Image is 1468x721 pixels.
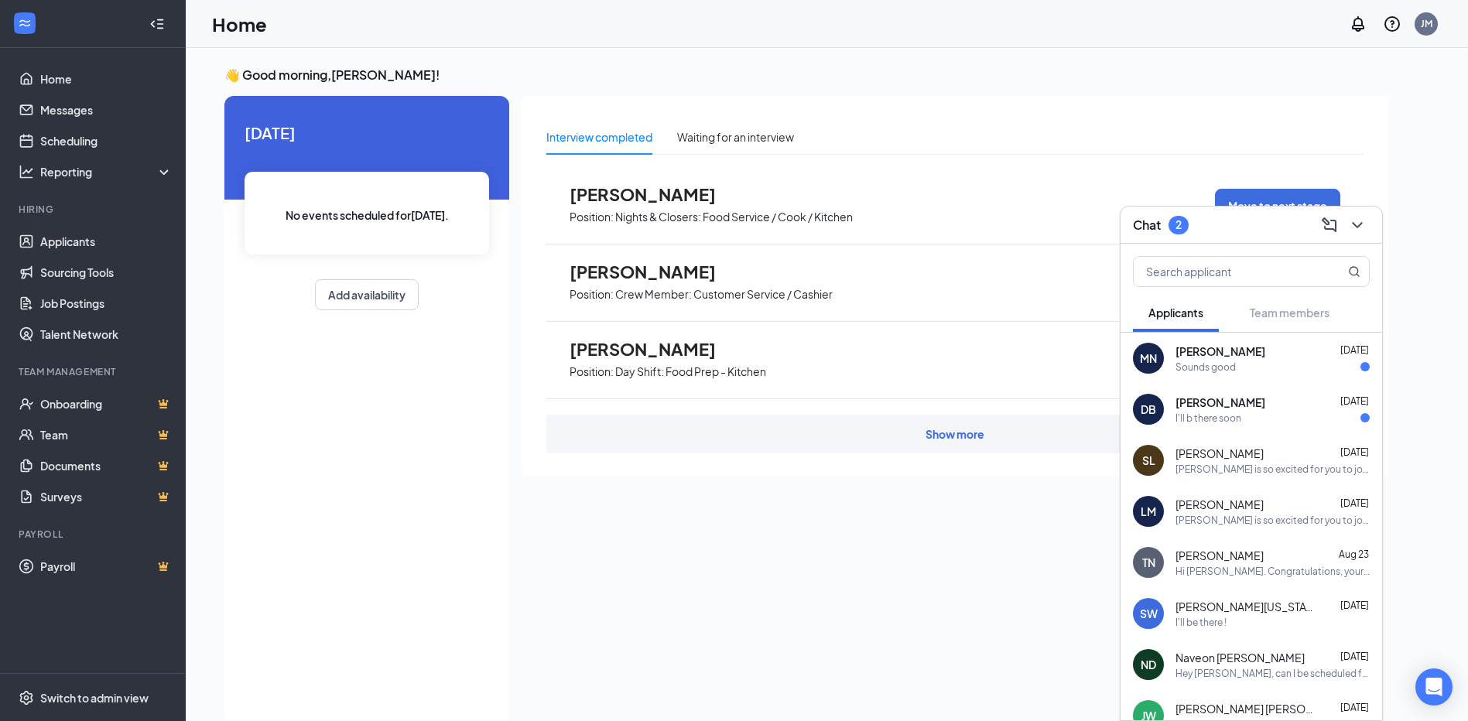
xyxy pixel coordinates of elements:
span: [PERSON_NAME] [570,261,740,282]
svg: Collapse [149,16,165,32]
div: Hey [PERSON_NAME], can I be scheduled for six days a week? I’m usually off [DATE] and [DATE], but... [1175,667,1370,680]
a: PayrollCrown [40,551,173,582]
p: Day Shift: Food Prep - Kitchen [615,364,766,379]
span: Applicants [1148,306,1203,319]
div: 2 [1175,218,1182,231]
span: [PERSON_NAME] [PERSON_NAME] [1175,701,1315,716]
div: Interview completed [546,128,652,145]
p: Crew Member: Customer Service / Cashier [615,287,833,302]
span: [PERSON_NAME][US_STATE] [1175,599,1315,614]
div: I'll b there soon [1175,412,1241,425]
button: Move to next stage [1215,189,1340,222]
a: Talent Network [40,319,173,350]
span: Naveon [PERSON_NAME] [1175,650,1305,665]
a: Messages [40,94,173,125]
h3: Chat [1133,217,1161,234]
span: [DATE] [1340,651,1369,662]
div: Waiting for an interview [677,128,794,145]
svg: Settings [19,690,34,706]
span: [PERSON_NAME] [1175,446,1264,461]
span: [DATE] [1340,497,1369,509]
span: [DATE] [1340,395,1369,407]
a: OnboardingCrown [40,388,173,419]
p: Position: [570,364,614,379]
a: Applicants [40,226,173,257]
svg: Notifications [1349,15,1367,33]
span: [DATE] [1340,344,1369,356]
span: [PERSON_NAME] [1175,497,1264,512]
span: [DATE] [1340,702,1369,713]
div: Hiring [19,203,169,216]
span: [PERSON_NAME] [1175,343,1265,359]
a: Scheduling [40,125,173,156]
span: No events scheduled for [DATE] . [286,207,449,224]
button: Add availability [315,279,419,310]
span: Team members [1250,306,1329,319]
a: SurveysCrown [40,481,173,512]
div: Show more [926,426,984,442]
div: Payroll [19,528,169,541]
div: Team Management [19,365,169,378]
div: MN [1140,350,1157,366]
span: Aug 23 [1339,548,1369,560]
div: [PERSON_NAME] is so excited for you to join our team! Do you know anyone else who might be intere... [1175,463,1370,476]
span: [DATE] [245,121,489,145]
div: JM [1421,17,1432,30]
a: DocumentsCrown [40,450,173,481]
p: Position: [570,287,614,302]
div: Hi [PERSON_NAME]. Congratulations, your meeting with Taco Bell for Nights & Closers: Food Service... [1175,565,1370,578]
h3: 👋 Good morning, [PERSON_NAME] ! [224,67,1388,84]
svg: MagnifyingGlass [1348,265,1360,278]
div: Reporting [40,164,173,179]
div: ND [1141,657,1156,672]
span: [DATE] [1340,446,1369,458]
a: Sourcing Tools [40,257,173,288]
svg: QuestionInfo [1383,15,1401,33]
input: Search applicant [1134,257,1317,286]
a: Home [40,63,173,94]
span: [PERSON_NAME] [1175,395,1265,410]
span: [PERSON_NAME] [570,339,740,359]
span: [PERSON_NAME] [1175,548,1264,563]
p: Nights & Closers: Food Service / Cook / Kitchen [615,210,853,224]
button: ChevronDown [1345,213,1370,237]
svg: ChevronDown [1348,216,1367,234]
svg: Analysis [19,164,34,179]
div: I'll be there ! [1175,616,1227,629]
div: SL [1142,453,1155,468]
div: TN [1142,555,1155,570]
a: Job Postings [40,288,173,319]
div: [PERSON_NAME] is so excited for you to join our team! Do you know anyone else who might be intere... [1175,514,1370,527]
div: LM [1141,504,1156,519]
div: Switch to admin view [40,690,149,706]
div: Open Intercom Messenger [1415,668,1453,706]
svg: ComposeMessage [1320,216,1339,234]
div: SW [1140,606,1158,621]
p: Position: [570,210,614,224]
h1: Home [212,11,267,37]
svg: WorkstreamLogo [17,15,33,31]
span: [PERSON_NAME] [570,184,740,204]
span: [DATE] [1340,600,1369,611]
div: DB [1141,402,1156,417]
button: ComposeMessage [1317,213,1342,237]
a: TeamCrown [40,419,173,450]
div: Sounds good [1175,360,1236,374]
